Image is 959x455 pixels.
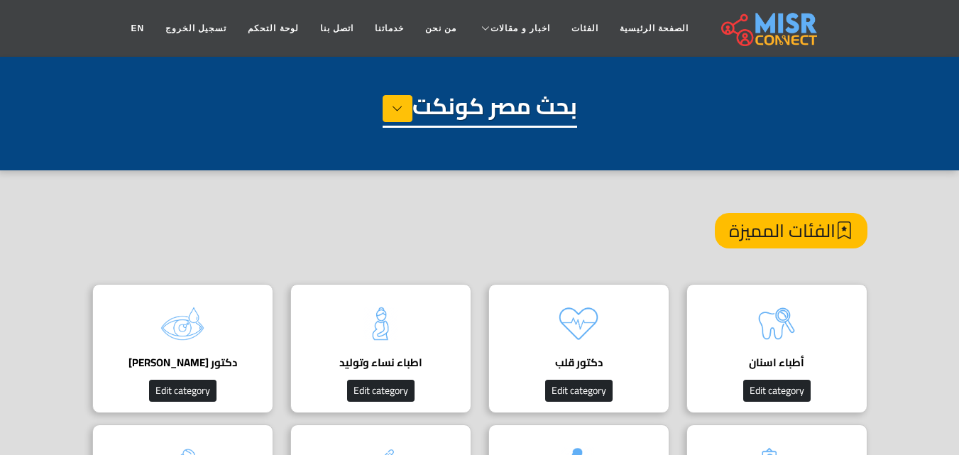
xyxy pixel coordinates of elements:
[149,380,217,402] button: Edit category
[715,213,867,248] h4: الفئات المميزة
[545,380,613,402] button: Edit category
[678,284,876,413] a: أطباء اسنان Edit category
[561,15,609,42] a: الفئات
[155,15,237,42] a: تسجيل الخروج
[120,15,155,42] a: EN
[550,295,607,352] img: kQgAgBbLbYzX17DbAKQs.png
[347,380,415,402] button: Edit category
[383,92,577,128] h1: بحث مصر كونكت
[282,284,480,413] a: اطباء نساء وتوليد Edit category
[721,11,816,46] img: main.misr_connect
[415,15,467,42] a: من نحن
[510,356,647,369] h4: دكتور قلب
[114,356,251,369] h4: دكتور [PERSON_NAME]
[237,15,309,42] a: لوحة التحكم
[491,22,550,35] span: اخبار و مقالات
[312,356,449,369] h4: اطباء نساء وتوليد
[480,284,678,413] a: دكتور قلب Edit category
[708,356,845,369] h4: أطباء اسنان
[748,295,805,352] img: k714wZmFaHWIHbCst04N.png
[154,295,211,352] img: O3vASGqC8OE0Zbp7R2Y3.png
[467,15,561,42] a: اخبار و مقالات
[743,380,811,402] button: Edit category
[84,284,282,413] a: دكتور [PERSON_NAME] Edit category
[352,295,409,352] img: tQBIxbFzDjHNxea4mloJ.png
[609,15,699,42] a: الصفحة الرئيسية
[309,15,364,42] a: اتصل بنا
[364,15,415,42] a: خدماتنا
